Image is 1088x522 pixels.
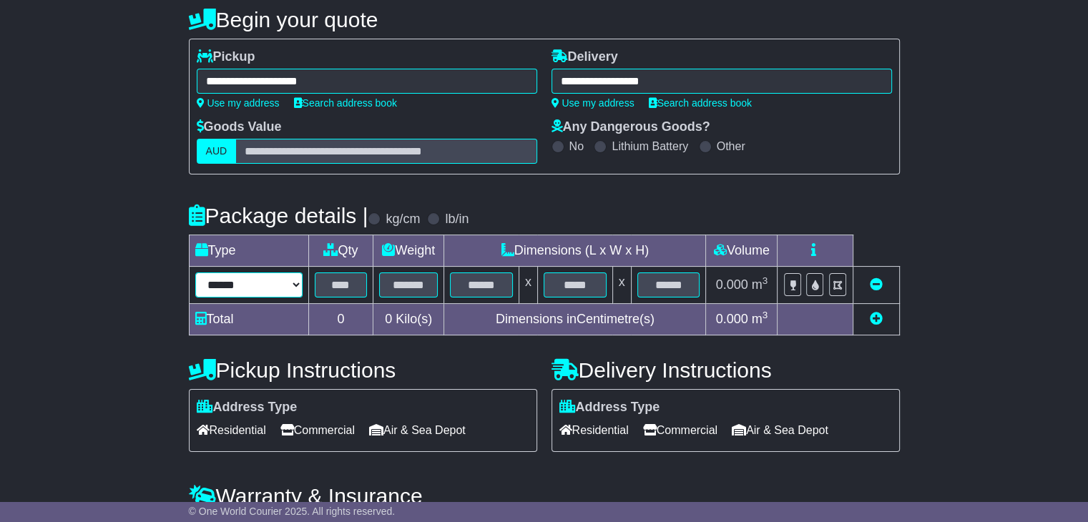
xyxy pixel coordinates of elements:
td: x [519,267,537,304]
label: Any Dangerous Goods? [552,119,710,135]
span: 0 [385,312,392,326]
label: AUD [197,139,237,164]
label: Address Type [559,400,660,415]
a: Search address book [294,97,397,109]
label: Other [717,139,745,153]
td: Dimensions in Centimetre(s) [444,304,706,335]
label: kg/cm [386,212,420,227]
td: 0 [308,304,373,335]
td: x [612,267,631,304]
label: lb/in [445,212,469,227]
span: Residential [559,419,629,441]
label: Pickup [197,49,255,65]
span: Air & Sea Depot [732,419,828,441]
a: Add new item [870,312,883,326]
a: Use my address [552,97,634,109]
span: 0.000 [716,277,748,292]
span: m [752,277,768,292]
span: Commercial [280,419,355,441]
a: Remove this item [870,277,883,292]
span: Residential [197,419,266,441]
h4: Warranty & Insurance [189,484,900,508]
label: No [569,139,584,153]
td: Volume [706,235,778,267]
td: Dimensions (L x W x H) [444,235,706,267]
td: Weight [373,235,444,267]
span: 0.000 [716,312,748,326]
a: Use my address [197,97,280,109]
a: Search address book [649,97,752,109]
td: Qty [308,235,373,267]
sup: 3 [763,275,768,286]
label: Delivery [552,49,618,65]
label: Goods Value [197,119,282,135]
span: © One World Courier 2025. All rights reserved. [189,506,396,517]
sup: 3 [763,310,768,320]
h4: Pickup Instructions [189,358,537,382]
td: Total [189,304,308,335]
h4: Package details | [189,204,368,227]
h4: Delivery Instructions [552,358,900,382]
span: Air & Sea Depot [369,419,466,441]
label: Address Type [197,400,298,415]
h4: Begin your quote [189,8,900,31]
span: Commercial [643,419,717,441]
label: Lithium Battery [612,139,688,153]
td: Type [189,235,308,267]
td: Kilo(s) [373,304,444,335]
span: m [752,312,768,326]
